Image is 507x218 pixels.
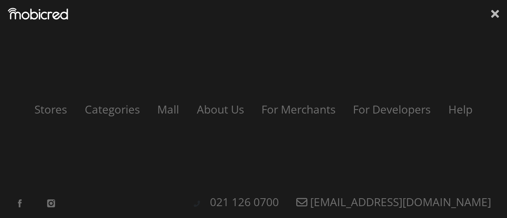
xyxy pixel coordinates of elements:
a: For Developers [345,102,438,117]
a: About Us [189,102,252,117]
a: Mall [149,102,187,117]
a: Categories [77,102,148,117]
a: For Merchants [253,102,343,117]
a: Stores [27,102,75,117]
a: [EMAIL_ADDRESS][DOMAIN_NAME] [288,194,499,209]
a: 021 126 0700 [202,194,287,209]
a: Help [440,102,480,117]
img: Mobicred [8,8,68,20]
